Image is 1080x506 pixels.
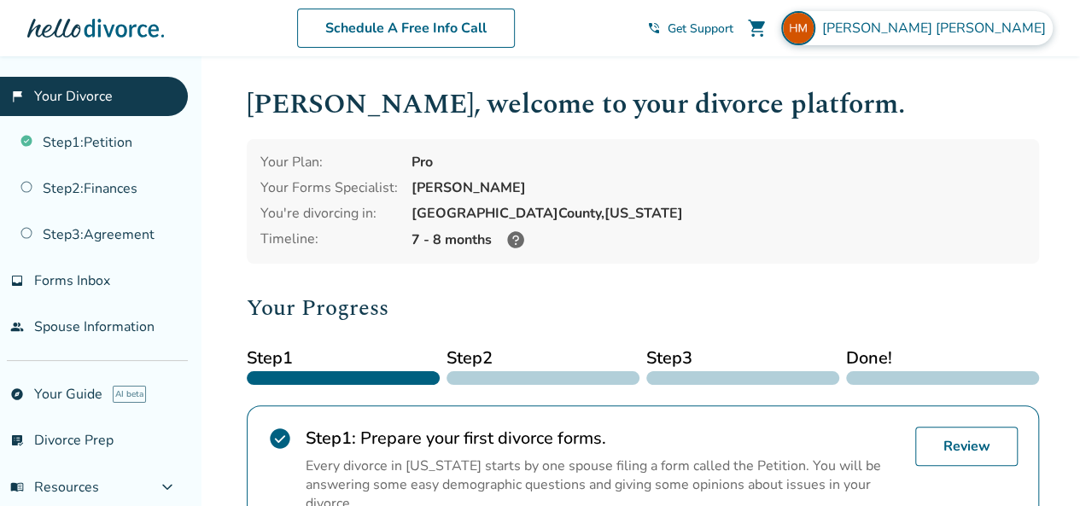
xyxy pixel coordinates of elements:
span: people [10,320,24,334]
span: expand_more [157,477,178,497]
div: You're divorcing in: [260,204,398,223]
div: Pro [412,153,1025,172]
a: Schedule A Free Info Call [297,9,515,48]
span: Get Support [668,20,733,37]
div: Your Plan: [260,153,398,172]
span: [PERSON_NAME] [PERSON_NAME] [822,19,1053,38]
span: inbox [10,274,24,288]
a: phone_in_talkGet Support [647,20,733,37]
a: Review [915,427,1018,466]
h1: [PERSON_NAME] , welcome to your divorce platform. [247,84,1039,125]
img: halinamacmurdo@gmail.com [781,11,815,45]
span: menu_book [10,480,24,494]
div: Your Forms Specialist: [260,178,398,197]
span: check_circle [268,427,292,451]
iframe: Chat Widget [995,424,1080,506]
span: flag_2 [10,90,24,103]
div: [GEOGRAPHIC_DATA] County, [US_STATE] [412,204,1025,223]
div: [PERSON_NAME] [412,178,1025,197]
span: phone_in_talk [647,21,661,35]
h2: Your Progress [247,291,1039,325]
span: Done! [846,346,1039,371]
span: Resources [10,478,99,497]
span: AI beta [113,386,146,403]
span: Step 2 [447,346,639,371]
span: shopping_cart [747,18,768,38]
span: list_alt_check [10,433,24,447]
div: 7 - 8 months [412,230,1025,250]
span: Forms Inbox [34,271,110,290]
span: explore [10,387,24,401]
h2: Prepare your first divorce forms. [306,427,902,450]
div: Timeline: [260,230,398,250]
span: Step 3 [646,346,839,371]
span: Step 1 [247,346,440,371]
strong: Step 1 : [306,427,356,450]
